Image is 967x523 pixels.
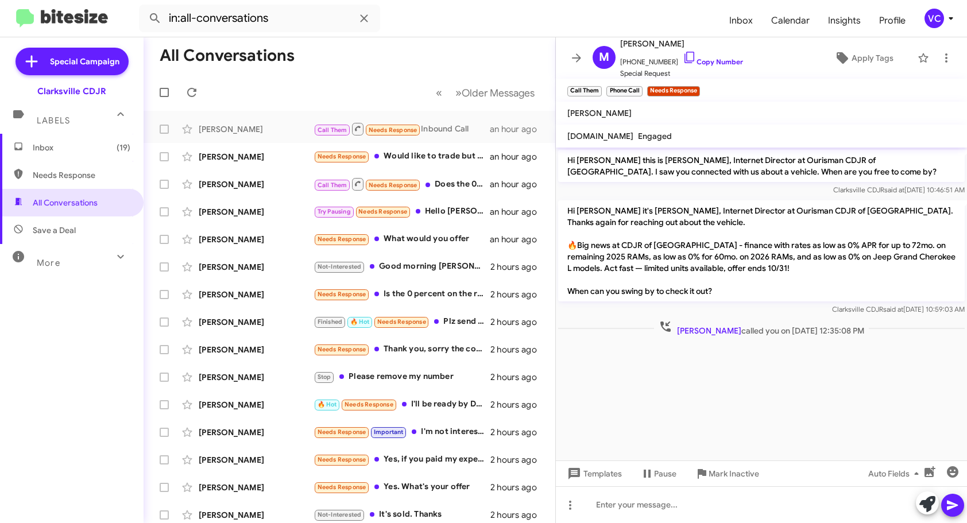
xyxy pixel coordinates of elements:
div: 2 hours ago [490,261,546,273]
span: [PERSON_NAME] [677,326,741,336]
div: [PERSON_NAME] [199,344,314,355]
span: More [37,258,60,268]
span: Needs Response [318,456,366,463]
span: Clarksville CDJR [DATE] 10:59:03 AM [832,305,965,313]
span: Not-Interested [318,263,362,270]
span: (19) [117,142,130,153]
div: Clarksville CDJR [37,86,106,97]
span: Pause [654,463,676,484]
nav: Page navigation example [430,81,541,104]
button: Apply Tags [815,48,912,68]
span: Not-Interested [318,511,362,518]
div: [PERSON_NAME] [199,509,314,521]
span: [DOMAIN_NAME] [567,131,633,141]
span: Older Messages [462,87,535,99]
span: Special Request [620,68,743,79]
div: 2 hours ago [490,399,546,410]
span: « [436,86,442,100]
div: [PERSON_NAME] [199,316,314,328]
span: Special Campaign [50,56,119,67]
div: an hour ago [490,123,546,135]
div: [PERSON_NAME] [199,399,314,410]
div: 2 hours ago [490,344,546,355]
button: Next [448,81,541,104]
span: Needs Response [377,318,426,326]
span: said at [883,305,903,313]
div: Does the 0 finance apply to stock number 14315810? [314,177,490,191]
button: Auto Fields [859,463,933,484]
div: What would you offer [314,233,490,246]
div: 2 hours ago [490,289,546,300]
a: Insights [819,4,870,37]
div: Hello [PERSON_NAME]. Do you have availability [DATE]? [314,205,490,218]
div: Inbound Call [314,122,490,136]
button: Pause [631,463,686,484]
span: Needs Response [358,208,407,215]
span: Needs Response [369,126,417,134]
button: Templates [556,463,631,484]
small: Call Them [567,86,602,96]
div: Yes. What's your offer [314,481,490,494]
span: M [599,48,609,67]
p: Hi [PERSON_NAME] it's [PERSON_NAME], Internet Director at Ourisman CDJR of [GEOGRAPHIC_DATA]. Tha... [558,200,965,301]
div: [PERSON_NAME] [199,206,314,218]
small: Needs Response [647,86,700,96]
div: an hour ago [490,151,546,162]
span: Needs Response [33,169,130,181]
div: [PERSON_NAME] [199,179,314,190]
a: Special Campaign [16,48,129,75]
span: Finished [318,318,343,326]
span: [PERSON_NAME] [620,37,743,51]
div: Please remove my number [314,370,490,383]
div: [PERSON_NAME] [199,454,314,466]
span: Call Them [318,181,347,189]
span: said at [884,185,904,194]
div: Good morning [PERSON_NAME]. We have decided to keep the car for now. Will reach out if/when we de... [314,260,490,273]
span: Needs Response [318,428,366,436]
div: Plz send me 4 door jeeps with electric top . [314,315,490,328]
span: Needs Response [318,235,366,243]
span: Try Pausing [318,208,351,215]
input: Search [139,5,380,32]
button: VC [915,9,954,28]
a: Inbox [720,4,762,37]
div: [PERSON_NAME] [199,234,314,245]
span: 🔥 Hot [318,401,337,408]
div: an hour ago [490,206,546,218]
div: [PERSON_NAME] [199,482,314,493]
div: VC [925,9,944,28]
h1: All Conversations [160,47,295,65]
span: Inbox [33,142,130,153]
span: 🔥 Hot [350,318,370,326]
span: All Conversations [33,197,98,208]
span: Needs Response [345,401,393,408]
div: 2 hours ago [490,454,546,466]
span: Call Them [318,126,347,134]
div: 2 hours ago [490,371,546,383]
span: [PERSON_NAME] [567,108,632,118]
a: Copy Number [683,57,743,66]
div: an hour ago [490,234,546,245]
div: Thank you, sorry the cost is just outside of my range currently [314,343,490,356]
span: Engaged [638,131,672,141]
span: Auto Fields [868,463,923,484]
small: Phone Call [606,86,642,96]
div: [PERSON_NAME] [199,261,314,273]
div: [PERSON_NAME] [199,427,314,438]
a: Profile [870,4,915,37]
span: Calendar [762,4,819,37]
div: [PERSON_NAME] [199,371,314,383]
span: Mark Inactive [709,463,759,484]
button: Mark Inactive [686,463,768,484]
span: » [455,86,462,100]
span: Apply Tags [852,48,893,68]
p: Hi [PERSON_NAME] this is [PERSON_NAME], Internet Director at Ourisman CDJR of [GEOGRAPHIC_DATA]. ... [558,150,965,182]
span: Templates [565,463,622,484]
div: I'll be ready by December [314,398,490,411]
div: 2 hours ago [490,316,546,328]
span: called you on [DATE] 12:35:08 PM [654,320,869,336]
span: Save a Deal [33,224,76,236]
div: 2 hours ago [490,482,546,493]
div: [PERSON_NAME] [199,123,314,135]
